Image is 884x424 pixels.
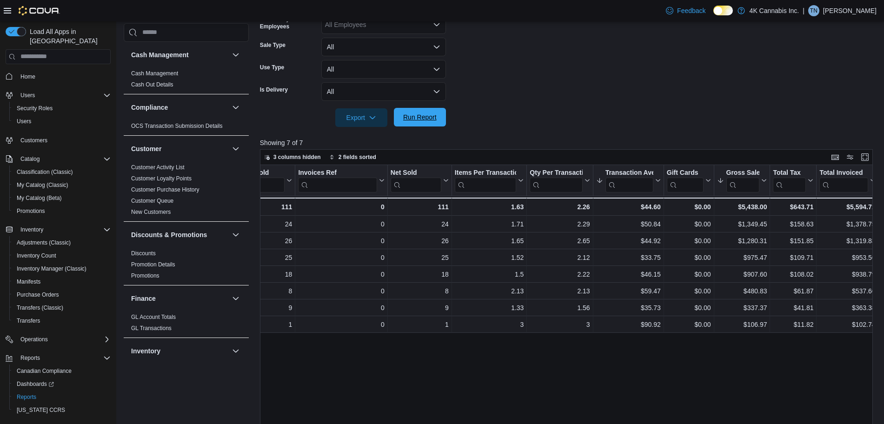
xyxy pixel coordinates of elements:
div: Total Tax [773,168,806,192]
div: 25 [227,252,292,263]
div: 0 [298,235,384,246]
div: 1.63 [455,201,524,212]
div: 1.56 [530,302,590,313]
span: Customers [20,137,47,144]
span: Transfers (Classic) [13,302,111,313]
div: Qty Per Transaction [530,168,582,192]
a: Promotions [131,272,160,279]
a: Users [13,116,35,127]
a: Adjustments (Classic) [13,237,74,248]
div: $975.47 [717,252,767,263]
span: Reports [17,393,36,401]
a: Manifests [13,276,44,287]
div: 2.13 [530,285,590,297]
span: Operations [20,336,48,343]
button: Catalog [17,153,43,165]
a: Customer Activity List [131,164,185,171]
button: Keyboard shortcuts [830,152,841,163]
button: All [321,60,446,79]
a: New Customers [131,209,171,215]
div: 111 [227,201,292,212]
div: 1 [227,319,292,330]
div: 3 [530,319,590,330]
div: $50.84 [596,219,660,230]
a: Dashboards [13,378,58,390]
div: $1,349.45 [717,219,767,230]
span: Cash Management [131,70,178,77]
span: [US_STATE] CCRS [17,406,65,414]
div: $59.47 [596,285,660,297]
div: $907.60 [717,269,767,280]
span: Customer Queue [131,197,173,205]
span: Promotions [13,205,111,217]
div: Finance [124,311,249,338]
a: Canadian Compliance [13,365,75,377]
p: Showing 7 of 7 [260,138,879,147]
div: $35.73 [596,302,660,313]
div: $158.63 [773,219,813,230]
div: 24 [227,219,292,230]
button: Reports [9,391,114,404]
span: Purchase Orders [13,289,111,300]
img: Cova [19,6,60,15]
button: Customers [2,133,114,147]
button: Promotions [9,205,114,218]
span: Inventory [20,226,43,233]
div: Invoices Ref [298,168,377,192]
button: Finance [230,293,241,304]
div: $1,378.75 [819,219,875,230]
button: Reports [17,352,44,364]
span: Inventory [17,224,111,235]
a: GL Transactions [131,325,172,331]
span: Customer Purchase History [131,186,199,193]
a: Customer Loyalty Points [131,175,192,182]
div: $0.00 [667,201,711,212]
a: Inventory Count [13,250,60,261]
button: Cash Management [131,50,228,60]
h3: Inventory [131,346,160,356]
a: Inventory Manager (Classic) [13,263,90,274]
span: Canadian Compliance [13,365,111,377]
h3: Customer [131,144,161,153]
div: 18 [391,269,449,280]
a: Reports [13,391,40,403]
button: Open list of options [433,21,440,28]
div: $0.00 [667,319,711,330]
span: Purchase Orders [17,291,59,298]
div: $11.82 [773,319,813,330]
span: Classification (Classic) [13,166,111,178]
div: Net Sold [391,168,441,192]
div: $0.00 [667,269,711,280]
div: 1.65 [455,235,524,246]
button: Classification (Classic) [9,166,114,179]
div: 8 [227,285,292,297]
span: OCS Transaction Submission Details [131,122,223,130]
div: Total Invoiced [819,168,868,192]
div: Items Per Transaction [455,168,517,192]
div: Discounts & Promotions [124,248,249,285]
div: 0 [298,252,384,263]
div: Transaction Average [605,168,653,192]
span: Feedback [677,6,705,15]
a: Purchase Orders [13,289,63,300]
div: Gross Sales [726,168,759,177]
span: Run Report [403,113,437,122]
div: Net Sold [391,168,441,177]
label: Created By Employees [260,15,318,30]
span: Adjustments (Classic) [17,239,71,246]
div: 24 [391,219,449,230]
p: | [803,5,804,16]
div: $102.74 [819,319,875,330]
div: Total Invoiced [819,168,868,177]
button: Qty Per Transaction [530,168,590,192]
div: Total Tax [773,168,806,177]
button: Finance [131,294,228,303]
span: Reports [20,354,40,362]
div: 18 [227,269,292,280]
div: 0 [298,201,384,212]
a: Customer Purchase History [131,186,199,193]
a: My Catalog (Beta) [13,192,66,204]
